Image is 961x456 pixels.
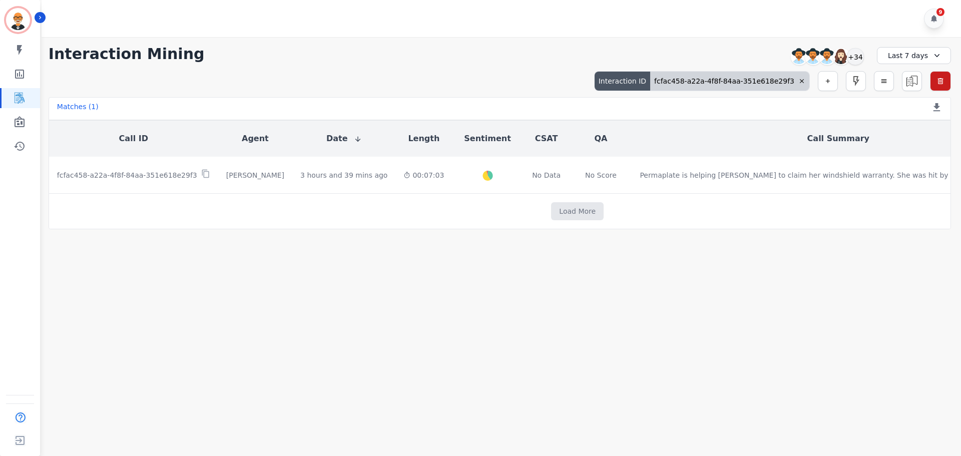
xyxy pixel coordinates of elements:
div: fcfac458-a22a-4f8f-84aa-351e618e29f3 [650,72,809,91]
div: No Data [531,170,562,180]
button: Call Summary [807,133,869,145]
div: [PERSON_NAME] [226,170,284,180]
button: Call ID [119,133,148,145]
div: 9 [936,8,944,16]
button: Length [408,133,439,145]
button: Load More [551,202,604,220]
div: 00:07:03 [403,170,444,180]
img: Bordered avatar [6,8,30,32]
div: No Score [585,170,617,180]
div: Interaction ID [595,72,650,91]
div: +34 [847,48,864,65]
p: fcfac458-a22a-4f8f-84aa-351e618e29f3 [57,170,197,180]
button: Date [326,133,362,145]
div: Matches ( 1 ) [57,102,99,116]
button: Sentiment [464,133,511,145]
div: Last 7 days [877,47,951,64]
div: 3 hours and 39 mins ago [300,170,387,180]
h1: Interaction Mining [49,45,205,63]
button: CSAT [535,133,558,145]
button: Agent [242,133,269,145]
button: QA [594,133,607,145]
